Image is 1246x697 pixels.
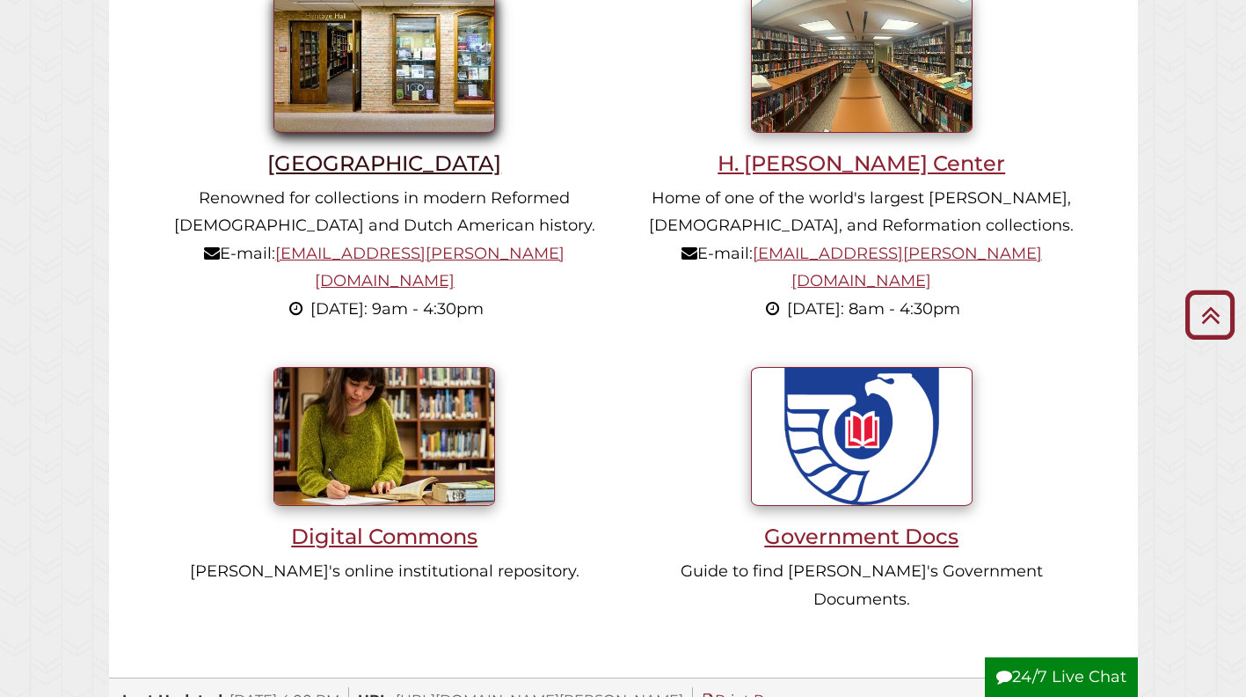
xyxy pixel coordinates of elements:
[648,185,1075,324] p: Home of one of the world's largest [PERSON_NAME], [DEMOGRAPHIC_DATA], and Reformation collections...
[275,244,565,291] a: [EMAIL_ADDRESS][PERSON_NAME][DOMAIN_NAME]
[171,52,598,175] a: [GEOGRAPHIC_DATA]
[171,185,598,324] p: Renowned for collections in modern Reformed [DEMOGRAPHIC_DATA] and Dutch American history. E-mail:
[648,52,1075,175] a: H. [PERSON_NAME] Center
[648,558,1075,613] p: Guide to find [PERSON_NAME]'s Government Documents.
[648,426,1075,549] a: Government Docs
[310,299,484,319] span: [DATE]: 9am - 4:30pm
[751,367,973,506] img: U.S. Government Documents seal
[171,150,598,176] h3: [GEOGRAPHIC_DATA]
[787,299,960,319] span: [DATE]: 8am - 4:30pm
[648,524,1075,549] h3: Government Docs
[753,244,1042,291] a: [EMAIL_ADDRESS][PERSON_NAME][DOMAIN_NAME]
[171,524,598,549] h3: Digital Commons
[171,558,598,586] p: [PERSON_NAME]'s online institutional repository.
[648,150,1075,176] h3: H. [PERSON_NAME] Center
[273,367,495,506] img: Student writing inside library
[1178,300,1242,329] a: Back to Top
[171,426,598,549] a: Digital Commons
